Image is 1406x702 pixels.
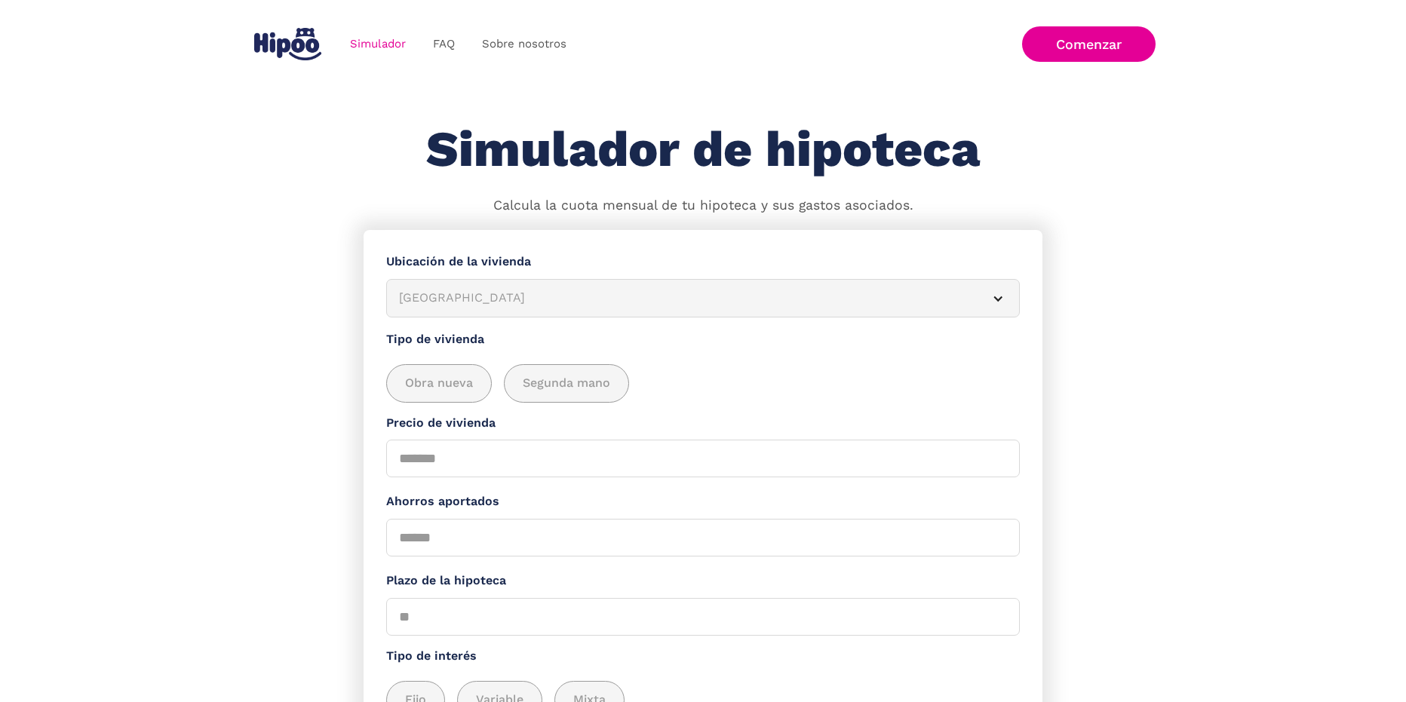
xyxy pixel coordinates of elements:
label: Plazo de la hipoteca [386,572,1020,590]
article: [GEOGRAPHIC_DATA] [386,279,1020,317]
a: home [250,22,324,66]
p: Calcula la cuota mensual de tu hipoteca y sus gastos asociados. [493,196,913,216]
label: Ahorros aportados [386,492,1020,511]
div: add_description_here [386,364,1020,403]
a: Simulador [336,29,419,59]
h1: Simulador de hipoteca [426,122,980,177]
a: FAQ [419,29,468,59]
a: Sobre nosotros [468,29,580,59]
div: [GEOGRAPHIC_DATA] [399,289,971,308]
span: Obra nueva [405,374,473,393]
label: Tipo de interés [386,647,1020,666]
label: Tipo de vivienda [386,330,1020,349]
span: Segunda mano [523,374,610,393]
label: Ubicación de la vivienda [386,253,1020,271]
label: Precio de vivienda [386,414,1020,433]
a: Comenzar [1022,26,1156,62]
